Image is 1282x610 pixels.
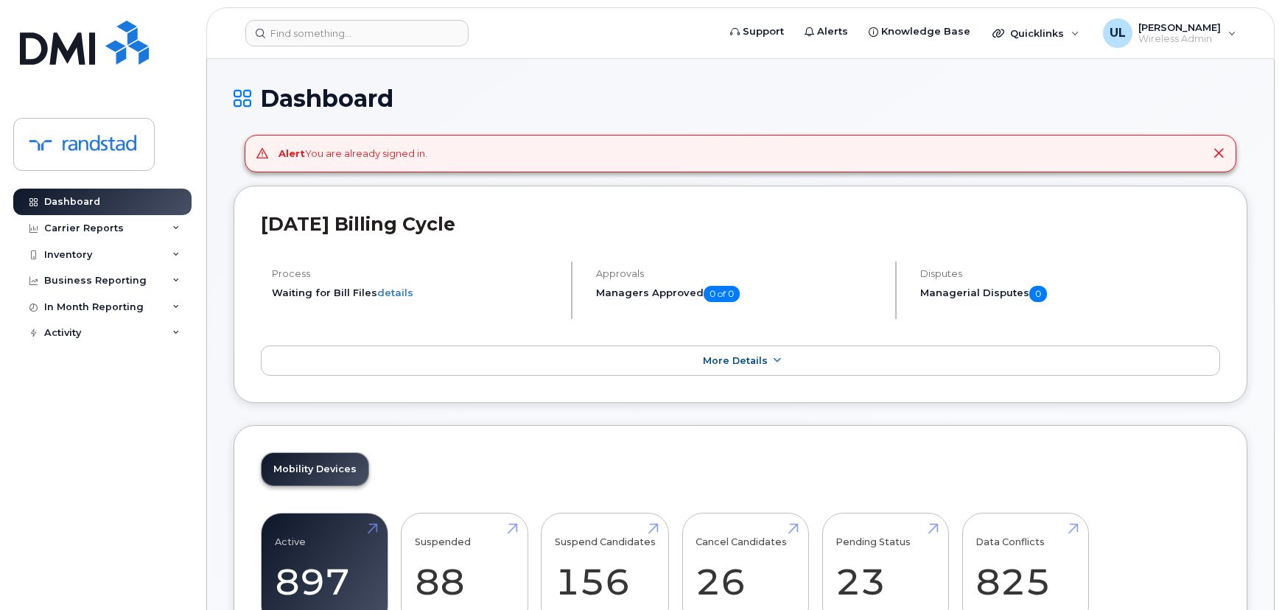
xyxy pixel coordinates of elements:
h5: Managerial Disputes [920,286,1220,302]
span: 0 of 0 [704,286,740,302]
h4: Process [272,268,558,279]
h2: [DATE] Billing Cycle [261,213,1220,235]
li: Waiting for Bill Files [272,286,558,300]
a: details [377,287,413,298]
span: More Details [703,355,768,366]
h5: Managers Approved [596,286,883,302]
h4: Disputes [920,268,1220,279]
h4: Approvals [596,268,883,279]
h1: Dashboard [234,85,1247,111]
span: 0 [1029,286,1047,302]
div: You are already signed in. [279,147,427,161]
a: Mobility Devices [262,453,368,485]
strong: Alert [279,147,305,159]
